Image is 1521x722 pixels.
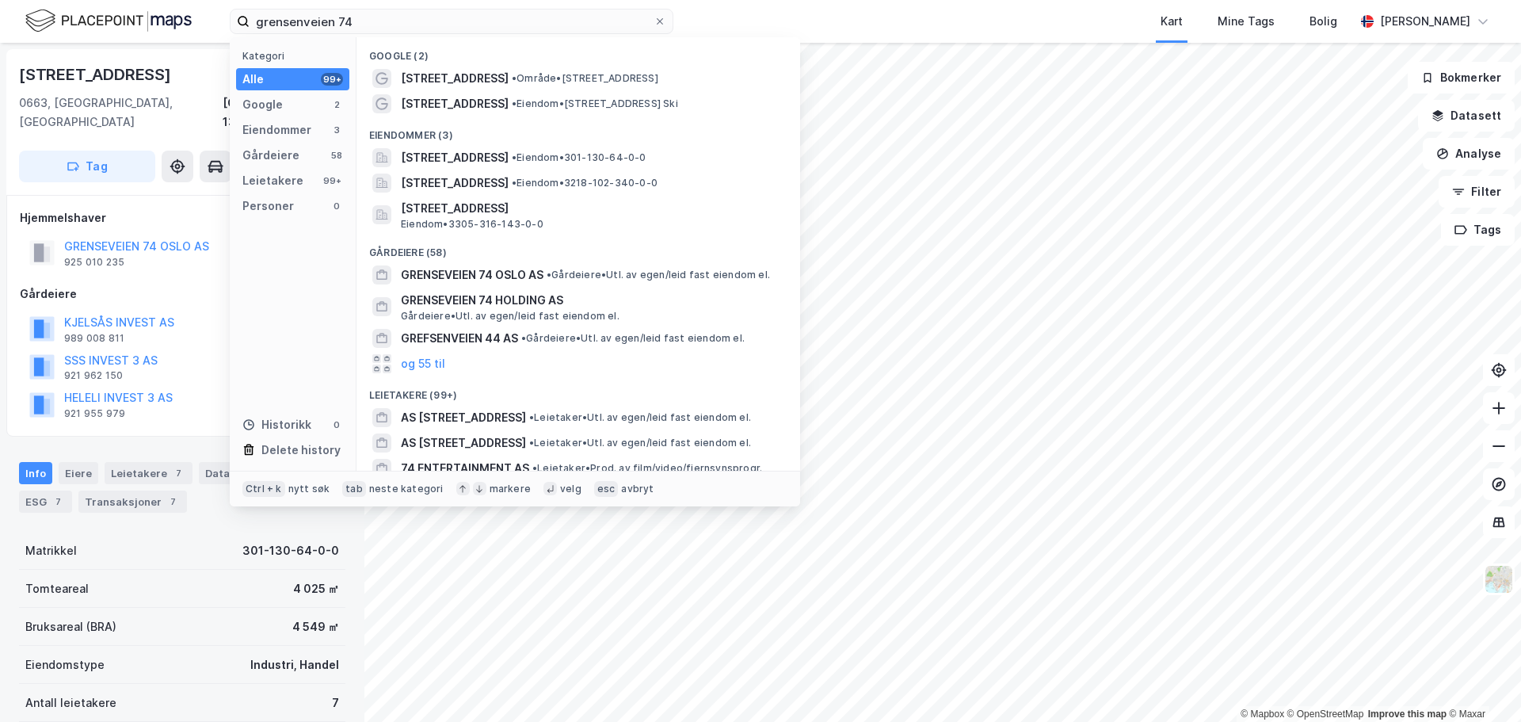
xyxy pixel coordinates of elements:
[1161,12,1183,31] div: Kart
[512,151,646,164] span: Eiendom • 301-130-64-0-0
[25,579,89,598] div: Tomteareal
[356,376,800,405] div: Leietakere (99+)
[242,70,264,89] div: Alle
[25,617,116,636] div: Bruksareal (BRA)
[199,462,277,484] div: Datasett
[292,617,339,636] div: 4 549 ㎡
[401,69,509,88] span: [STREET_ADDRESS]
[401,434,526,453] span: AS [STREET_ADDRESS]
[64,256,124,269] div: 925 010 235
[223,94,345,132] div: [GEOGRAPHIC_DATA], 130/64
[25,655,105,674] div: Eiendomstype
[401,199,781,218] span: [STREET_ADDRESS]
[64,407,125,420] div: 921 955 979
[401,218,543,231] span: Eiendom • 3305-316-143-0-0
[401,291,781,310] span: GRENSEVEIEN 74 HOLDING AS
[78,491,187,513] div: Transaksjoner
[242,50,349,62] div: Kategori
[242,541,339,560] div: 301-130-64-0-0
[401,94,509,113] span: [STREET_ADDRESS]
[529,437,534,449] span: •
[401,354,445,373] button: og 55 til
[19,491,72,513] div: ESG
[1442,646,1521,722] iframe: Chat Widget
[170,465,186,481] div: 7
[1418,100,1515,132] button: Datasett
[25,541,77,560] div: Matrikkel
[532,462,537,474] span: •
[512,72,517,84] span: •
[64,369,123,382] div: 921 962 150
[512,177,517,189] span: •
[332,693,339,712] div: 7
[342,481,366,497] div: tab
[1218,12,1275,31] div: Mine Tags
[1380,12,1470,31] div: [PERSON_NAME]
[105,462,193,484] div: Leietakere
[1441,214,1515,246] button: Tags
[401,174,509,193] span: [STREET_ADDRESS]
[529,437,751,449] span: Leietaker • Utl. av egen/leid fast eiendom el.
[242,146,299,165] div: Gårdeiere
[356,117,800,145] div: Eiendommer (3)
[242,415,311,434] div: Historikk
[1439,176,1515,208] button: Filter
[529,411,534,423] span: •
[1241,709,1284,720] a: Mapbox
[532,462,762,475] span: Leietaker • Prod. av film/video/fjernsynsprogr.
[521,332,526,344] span: •
[20,208,345,227] div: Hjemmelshaver
[250,10,654,33] input: Søk på adresse, matrikkel, gårdeiere, leietakere eller personer
[19,151,155,182] button: Tag
[512,151,517,163] span: •
[321,174,343,187] div: 99+
[512,72,658,85] span: Område • [STREET_ADDRESS]
[594,481,619,497] div: esc
[19,94,223,132] div: 0663, [GEOGRAPHIC_DATA], [GEOGRAPHIC_DATA]
[165,494,181,510] div: 7
[330,149,343,162] div: 58
[59,462,98,484] div: Eiere
[242,197,294,216] div: Personer
[330,124,343,136] div: 3
[1408,62,1515,94] button: Bokmerker
[242,95,283,114] div: Google
[521,332,745,345] span: Gårdeiere • Utl. av egen/leid fast eiendom el.
[369,483,444,495] div: neste kategori
[242,171,303,190] div: Leietakere
[547,269,770,281] span: Gårdeiere • Utl. av egen/leid fast eiendom el.
[401,408,526,427] span: AS [STREET_ADDRESS]
[242,120,311,139] div: Eiendommer
[547,269,551,281] span: •
[401,148,509,167] span: [STREET_ADDRESS]
[330,200,343,212] div: 0
[1484,564,1514,594] img: Z
[242,481,285,497] div: Ctrl + k
[401,310,619,323] span: Gårdeiere • Utl. av egen/leid fast eiendom el.
[261,441,341,460] div: Delete history
[356,37,800,66] div: Google (2)
[1368,709,1447,720] a: Improve this map
[621,483,654,495] div: avbryt
[25,693,116,712] div: Antall leietakere
[321,73,343,86] div: 99+
[401,329,518,348] span: GREFSENVEIEN 44 AS
[20,285,345,304] div: Gårdeiere
[512,97,517,109] span: •
[330,98,343,111] div: 2
[512,177,658,189] span: Eiendom • 3218-102-340-0-0
[512,97,678,110] span: Eiendom • [STREET_ADDRESS] Ski
[560,483,581,495] div: velg
[25,7,192,35] img: logo.f888ab2527a4732fd821a326f86c7f29.svg
[250,655,339,674] div: Industri, Handel
[50,494,66,510] div: 7
[288,483,330,495] div: nytt søk
[1287,709,1364,720] a: OpenStreetMap
[330,418,343,431] div: 0
[401,265,543,285] span: GRENSEVEIEN 74 OSLO AS
[356,234,800,262] div: Gårdeiere (58)
[490,483,531,495] div: markere
[1423,138,1515,170] button: Analyse
[64,332,124,345] div: 989 008 811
